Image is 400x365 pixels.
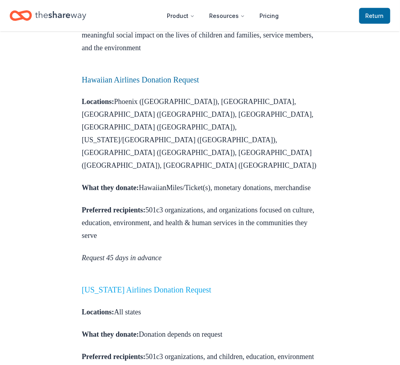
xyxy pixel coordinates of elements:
a: [US_STATE] Airlines Donation Request [82,286,211,294]
p: HawaiianMiles/Ticket(s), monetary donations, merchandise [82,182,318,194]
button: Product [160,8,201,24]
strong: Preferred recipients: [82,206,145,214]
a: Hawaiian Airlines Donation Request [82,75,199,84]
strong: What they donate: [82,184,139,192]
strong: What they donate: [82,331,139,339]
em: Request 45 days in advance [82,254,162,262]
nav: Main [160,6,285,25]
button: Resources [203,8,251,24]
a: Home [10,6,86,25]
p: Phoenix ([GEOGRAPHIC_DATA]), [GEOGRAPHIC_DATA], [GEOGRAPHIC_DATA] ([GEOGRAPHIC_DATA]), [GEOGRAPHI... [82,96,318,172]
strong: Locations: [82,98,114,106]
p: Donation depends on request [82,328,318,341]
p: All states [82,306,318,319]
strong: Preferred recipients: [82,353,145,361]
span: Return [366,11,384,21]
strong: Locations: [82,308,114,316]
a: Return [359,8,390,24]
a: Pricing [253,8,285,24]
p: 501c3 organizations, and organizations focused on culture, education, environment, and health & h... [82,204,318,242]
p: 501c3 organizations, and organizations that make a meaningful social impact on the lives of child... [82,16,318,54]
